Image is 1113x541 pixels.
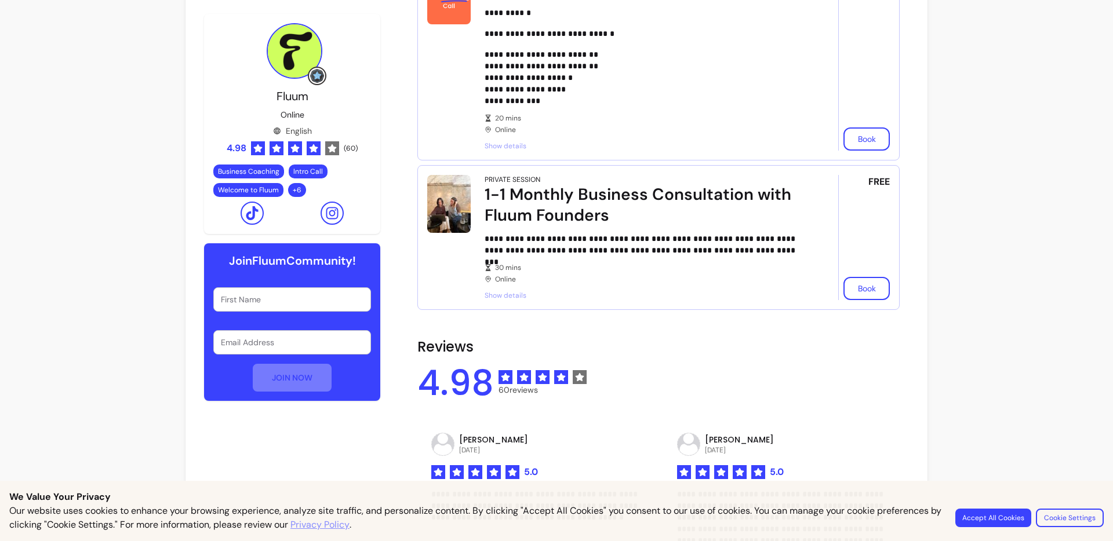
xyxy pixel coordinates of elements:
[843,277,890,300] button: Book
[218,167,279,176] span: Business Coaching
[344,144,358,153] span: ( 60 )
[229,253,356,269] h6: Join Fluum Community!
[524,465,538,479] span: 5.0
[868,175,890,189] span: FREE
[417,338,900,356] h2: Reviews
[678,433,700,455] img: avatar
[705,434,774,445] p: [PERSON_NAME]
[277,89,308,104] span: Fluum
[1036,509,1104,527] button: Cookie Settings
[485,291,806,300] span: Show details
[459,434,528,445] p: [PERSON_NAME]
[485,175,540,184] div: Private Session
[459,445,528,455] p: [DATE]
[221,337,363,348] input: Email Address
[485,184,806,226] div: 1-1 Monthly Business Consultation with Fluum Founders
[221,294,363,305] input: First Name
[417,365,494,400] span: 4.98
[427,175,471,233] img: 1-1 Monthly Business Consultation with Fluum Founders
[955,509,1031,527] button: Accept All Cookies
[9,490,1104,504] p: We Value Your Privacy
[495,114,806,123] span: 20 mins
[495,263,806,272] span: 30 mins
[432,433,454,455] img: avatar
[227,141,246,155] span: 4.98
[293,167,323,176] span: Intro Call
[705,445,774,455] p: [DATE]
[485,141,806,151] span: Show details
[843,127,890,151] button: Book
[218,185,279,195] span: Welcome to Fluum
[770,465,784,479] span: 5.0
[499,384,587,396] span: 60 reviews
[273,125,312,137] div: English
[281,109,304,120] p: Online
[485,263,806,284] div: Online
[9,504,941,532] p: Our website uses cookies to enhance your browsing experience, analyze site traffic, and personali...
[290,185,304,195] span: + 6
[290,518,350,532] a: Privacy Policy
[485,114,806,134] div: Online
[267,23,322,79] img: Provider image
[310,69,324,83] img: Grow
